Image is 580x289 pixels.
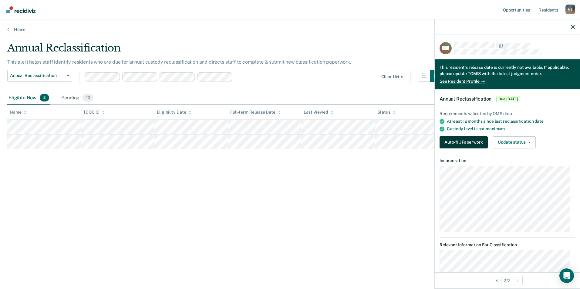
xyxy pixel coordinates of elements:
span: 10 [83,94,93,102]
div: Eligibility Date [157,110,192,115]
div: M B [565,5,575,14]
a: See Resident Profile [440,79,485,84]
div: Annual ReclassificationDue [DATE] [435,89,580,109]
div: Clear units [381,74,403,79]
dt: Incarceration [440,158,575,163]
span: Annual Reclassification [440,96,491,102]
div: TDOC ID [83,110,105,115]
dt: Relevant Information For Classification [440,242,575,247]
div: At least 12 months since last reclassification [447,119,575,124]
span: Annual Reclassification [10,73,65,78]
div: Open Intercom Messenger [559,268,574,283]
div: Annual Reclassification [7,42,442,59]
button: Next Opportunity [513,276,523,285]
div: This resident's release date is currently not available. If applicable, please update TOMIS with ... [440,64,575,78]
div: Requirements validated by OMS data [440,111,575,116]
div: Status [377,110,396,115]
div: Last Viewed [304,110,333,115]
div: Pending [60,91,95,105]
div: Custody level is not [447,126,575,131]
a: Home [7,27,573,32]
button: Update status [493,136,535,148]
button: Previous Opportunity [492,276,501,285]
button: Profile dropdown button [565,5,575,14]
div: Eligible Now [7,91,50,105]
span: date [534,119,543,124]
div: Name [10,110,27,115]
button: Auto-fill Paperwork [440,136,488,148]
div: Full-term Release Date [230,110,281,115]
span: 2 [40,94,49,102]
span: maximum [486,126,505,131]
img: Recidiviz [6,6,35,13]
span: Due [DATE] [496,96,520,102]
div: 2 / 2 [435,272,580,288]
a: Navigate to form link [440,136,490,148]
p: This alert helps staff identify residents who are due for annual custody reclassification and dir... [7,59,351,65]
